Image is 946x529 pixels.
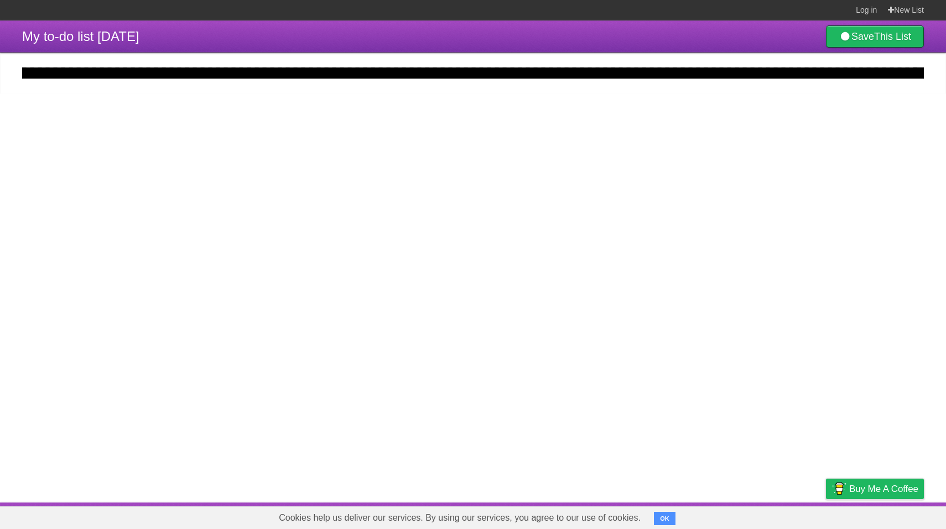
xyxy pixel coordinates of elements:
span: Cookies help us deliver our services. By using our services, you agree to our use of cookies. [268,507,652,529]
span: Buy me a coffee [849,479,918,499]
a: Buy me a coffee [826,479,924,499]
a: Developers [715,505,760,526]
span: My to-do list [DATE] [22,29,139,44]
a: About [679,505,702,526]
button: OK [654,512,675,525]
a: Terms [774,505,798,526]
b: This List [874,31,911,42]
a: SaveThis List [826,25,924,48]
a: Suggest a feature [854,505,924,526]
a: Privacy [812,505,840,526]
img: Buy me a coffee [831,479,846,498]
